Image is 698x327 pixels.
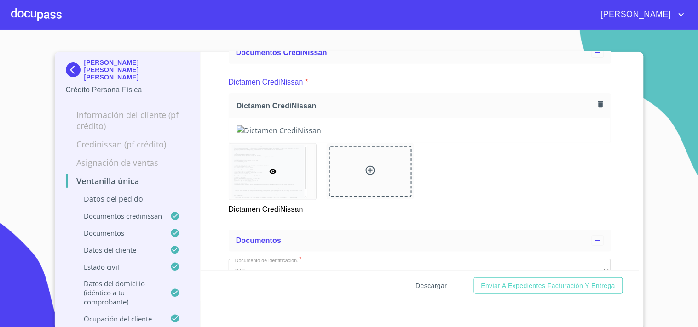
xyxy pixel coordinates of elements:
span: Dictamen CrediNissan [237,101,594,111]
span: Documentos CrediNissan [236,49,327,56]
p: Datos del cliente [66,245,171,254]
p: Documentos [66,228,171,237]
p: Credinissan (PF crédito) [66,139,190,150]
p: Crédito Persona Física [66,85,190,96]
p: Dictamen CrediNissan [229,77,303,88]
p: Estado civil [66,262,171,271]
span: Enviar a Expedientes Facturación y Entrega [481,280,616,292]
span: Documentos [236,237,281,244]
img: Dictamen CrediNissan [237,125,603,135]
img: Docupass spot blue [66,62,84,77]
div: INE [229,259,611,284]
button: account of current user [594,7,687,22]
p: Documentos CrediNissan [66,211,171,220]
p: Asignación de Ventas [66,157,190,168]
button: Descargar [412,277,451,294]
span: Descargar [416,280,447,292]
p: Información del cliente (PF crédito) [66,109,190,131]
p: Datos del pedido [66,194,190,204]
button: Enviar a Expedientes Facturación y Entrega [474,277,623,294]
div: Documentos CrediNissan [229,42,611,64]
div: [PERSON_NAME] [PERSON_NAME] [PERSON_NAME] [66,59,190,85]
p: Dictamen CrediNissan [229,200,316,215]
p: Ventanilla única [66,175,190,186]
p: Datos del domicilio (idéntico a tu comprobante) [66,279,171,306]
p: [PERSON_NAME] [PERSON_NAME] [PERSON_NAME] [84,59,190,81]
p: Ocupación del Cliente [66,314,171,323]
span: [PERSON_NAME] [594,7,676,22]
div: Documentos [229,230,611,252]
